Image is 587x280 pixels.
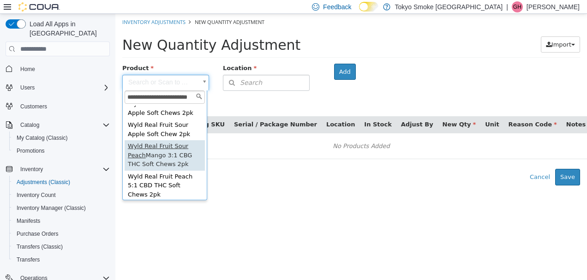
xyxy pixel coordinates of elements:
[13,190,110,201] span: Inventory Count
[13,190,60,201] a: Inventory Count
[17,179,70,186] span: Adjustments (Classic)
[13,145,48,156] a: Promotions
[17,101,51,112] a: Customers
[13,215,44,226] a: Manifests
[9,240,114,253] button: Transfers (Classic)
[13,254,43,265] a: Transfers
[512,1,523,12] div: Geoff Hudson
[513,1,521,12] span: GH
[9,202,114,214] button: Inventory Manager (Classic)
[13,228,62,239] a: Purchase Orders
[17,82,38,93] button: Users
[9,189,114,202] button: Inventory Count
[13,145,110,156] span: Promotions
[2,119,114,131] button: Catalog
[9,214,114,227] button: Manifests
[9,144,114,157] button: Promotions
[20,66,35,73] span: Home
[395,1,503,12] p: Tokyo Smoke [GEOGRAPHIC_DATA]
[17,119,43,131] button: Catalog
[13,228,110,239] span: Purchase Orders
[2,100,114,113] button: Customers
[9,253,114,266] button: Transfers
[20,84,35,91] span: Users
[2,163,114,176] button: Inventory
[17,164,110,175] span: Inventory
[13,241,66,252] a: Transfers (Classic)
[17,119,110,131] span: Catalog
[13,241,110,252] span: Transfers (Classic)
[527,1,580,12] p: [PERSON_NAME]
[2,81,114,94] button: Users
[17,164,47,175] button: Inventory
[323,2,351,12] span: Feedback
[17,64,39,75] a: Home
[506,1,508,12] p: |
[20,121,39,129] span: Catalog
[17,256,40,263] span: Transfers
[9,84,90,105] div: Wyld Real Fruit Sour Apple Soft Chews 2pk
[17,63,110,74] span: Home
[13,254,110,265] span: Transfers
[13,132,72,143] a: My Catalog (Classic)
[12,129,73,145] span: Wyld Real Fruit Sour Peach
[13,132,110,143] span: My Catalog (Classic)
[359,2,378,12] input: Dark Mode
[17,204,86,212] span: Inventory Manager (Classic)
[26,19,110,38] span: Load All Apps in [GEOGRAPHIC_DATA]
[18,2,60,12] img: Cova
[2,62,114,75] button: Home
[9,105,90,126] div: Wyld Real Fruit Sour Apple Soft Chew 2pk
[17,82,110,93] span: Users
[13,203,90,214] a: Inventory Manager (Classic)
[13,215,110,226] span: Manifests
[17,147,45,155] span: Promotions
[20,166,43,173] span: Inventory
[9,131,114,144] button: My Catalog (Classic)
[9,176,114,189] button: Adjustments (Classic)
[17,191,56,199] span: Inventory Count
[17,101,110,112] span: Customers
[9,227,114,240] button: Purchase Orders
[13,177,110,188] span: Adjustments (Classic)
[9,126,90,157] div: Mango 3:1 CBG THC Soft Chews 2pk
[20,103,47,110] span: Customers
[9,157,90,187] div: Wyld Real Fruit Peach 5:1 CBD THC Soft Chews 2pk
[13,177,74,188] a: Adjustments (Classic)
[17,134,68,142] span: My Catalog (Classic)
[17,243,63,250] span: Transfers (Classic)
[17,230,59,238] span: Purchase Orders
[17,217,40,225] span: Manifests
[13,203,110,214] span: Inventory Manager (Classic)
